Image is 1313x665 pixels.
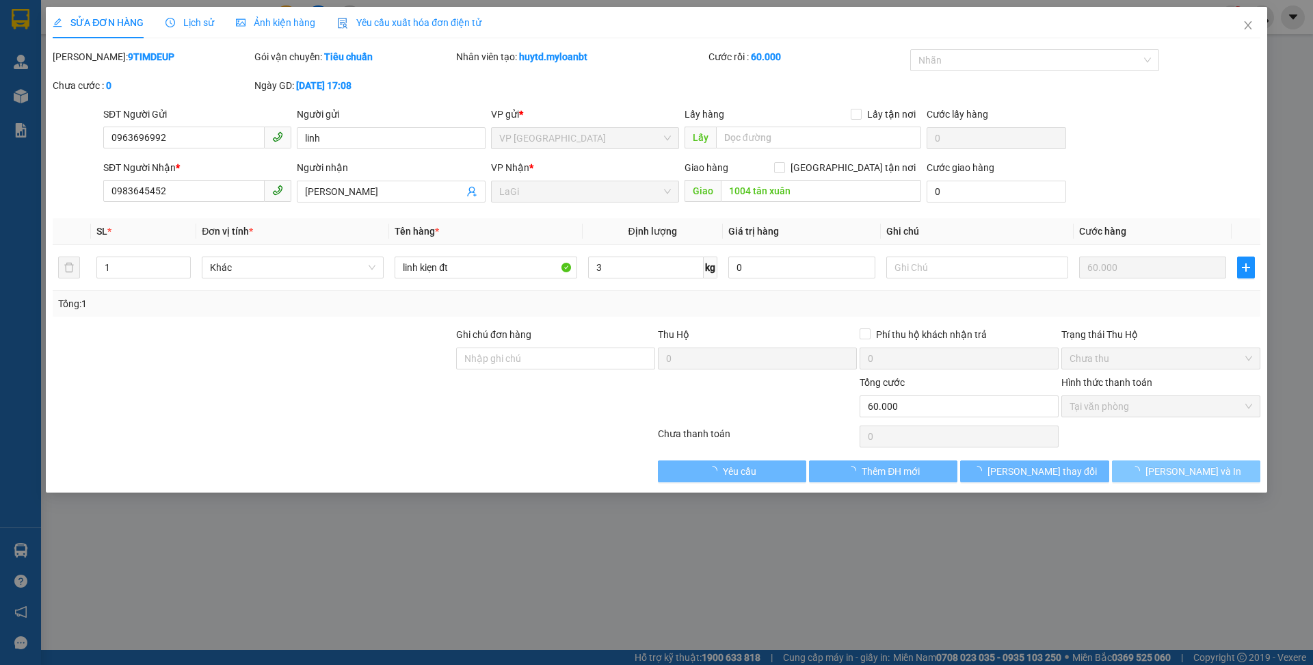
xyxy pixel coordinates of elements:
th: Ghi chú [881,218,1074,245]
span: SL [96,226,107,237]
input: 0 [1079,257,1226,278]
div: [PERSON_NAME]: [53,49,252,64]
span: close [1243,20,1254,31]
span: kg [704,257,717,278]
span: LaGi [499,181,671,202]
span: clock-circle [165,18,175,27]
label: Hình thức thanh toán [1061,377,1152,388]
div: SĐT Người Gửi [103,107,291,122]
input: Ghi Chú [886,257,1068,278]
input: VD: Bàn, Ghế [395,257,576,278]
label: Cước lấy hàng [927,109,988,120]
span: Khác [210,257,375,278]
b: [DATE] 17:08 [296,80,352,91]
strong: Nhà xe Mỹ Loan [5,5,68,44]
button: [PERSON_NAME] thay đổi [960,460,1109,482]
div: SĐT Người Nhận [103,160,291,175]
span: Thêm ĐH mới [862,464,920,479]
span: Lấy hàng [685,109,724,120]
div: Ngày GD: [254,78,453,93]
span: Đơn vị tính [202,226,253,237]
span: [GEOGRAPHIC_DATA] tận nơi [785,160,921,175]
span: loading [708,466,723,475]
span: edit [53,18,62,27]
span: Lịch sử [165,17,214,28]
span: Lấy [685,127,716,148]
div: Tổng: 1 [58,296,507,311]
span: Phí thu hộ khách nhận trả [871,327,992,342]
label: Ghi chú đơn hàng [456,329,531,340]
span: loading [1130,466,1145,475]
span: VP Nhận [491,162,529,173]
span: Giá trị hàng [728,226,779,237]
span: plus [1238,262,1254,273]
span: Thu Hộ [658,329,689,340]
span: 9TIMDEUP [107,24,168,39]
input: Cước lấy hàng [927,127,1066,149]
span: Tổng cước [860,377,905,388]
div: Nhân viên tạo: [456,49,706,64]
button: delete [58,257,80,278]
span: phone [272,185,283,196]
b: 9TIMDEUP [128,51,174,62]
span: phone [272,131,283,142]
label: Cước giao hàng [927,162,994,173]
span: Giao [685,180,721,202]
button: [PERSON_NAME] và In [1112,460,1260,482]
span: Ảnh kiện hàng [236,17,315,28]
input: Ghi chú đơn hàng [456,348,655,369]
b: 60.000 [751,51,781,62]
div: Gói vận chuyển: [254,49,453,64]
button: Close [1229,7,1267,45]
span: Định lượng [628,226,677,237]
button: Thêm ĐH mới [809,460,957,482]
div: Cước rồi : [708,49,907,64]
div: Chưa thanh toán [656,426,858,450]
span: Yêu cầu [723,464,756,479]
span: 0968278298 [5,89,67,102]
span: Tại văn phòng [1070,396,1252,417]
span: SỬA ĐƠN HÀNG [53,17,144,28]
span: loading [847,466,862,475]
span: user-add [466,186,477,197]
input: Dọc đường [716,127,921,148]
span: 33 Bác Ái, P Phước Hội, TX Lagi [5,48,64,87]
span: loading [972,466,987,475]
span: Chưa thu [1070,348,1252,369]
img: icon [337,18,348,29]
span: Yêu cầu xuất hóa đơn điện tử [337,17,481,28]
input: Dọc đường [721,180,921,202]
span: picture [236,18,246,27]
span: Giao hàng [685,162,728,173]
div: Chưa cước : [53,78,252,93]
span: [PERSON_NAME] thay đổi [987,464,1097,479]
div: Trạng thái Thu Hộ [1061,327,1260,342]
div: Người gửi [297,107,485,122]
span: Lấy tận nơi [862,107,921,122]
div: VP gửi [491,107,679,122]
button: Yêu cầu [658,460,806,482]
input: Cước giao hàng [927,181,1066,203]
span: VP Thủ Đức [499,128,671,148]
b: huytd.myloanbt [519,51,587,62]
b: Tiêu chuẩn [324,51,373,62]
button: plus [1237,257,1255,278]
span: [PERSON_NAME] và In [1145,464,1241,479]
span: Tên hàng [395,226,439,237]
div: Người nhận [297,160,485,175]
b: 0 [106,80,111,91]
span: Cước hàng [1079,226,1126,237]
